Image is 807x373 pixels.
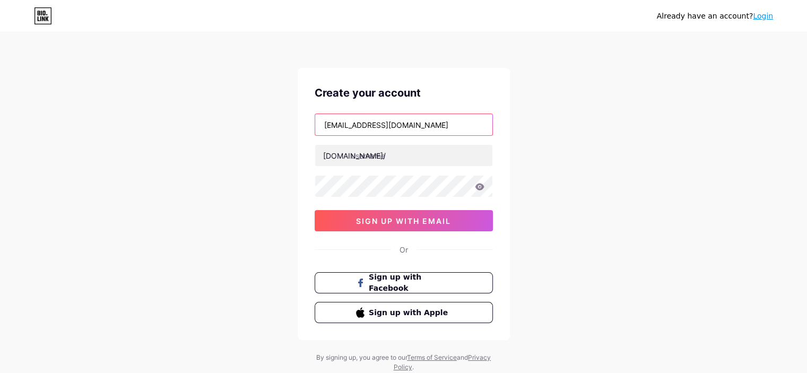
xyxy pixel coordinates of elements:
[356,216,451,225] span: sign up with email
[315,145,492,166] input: username
[315,302,493,323] button: Sign up with Apple
[315,272,493,293] button: Sign up with Facebook
[369,272,451,294] span: Sign up with Facebook
[315,210,493,231] button: sign up with email
[400,244,408,255] div: Or
[753,12,773,20] a: Login
[314,353,494,372] div: By signing up, you agree to our and .
[315,114,492,135] input: Email
[657,11,773,22] div: Already have an account?
[315,85,493,101] div: Create your account
[323,150,386,161] div: [DOMAIN_NAME]/
[369,307,451,318] span: Sign up with Apple
[407,353,457,361] a: Terms of Service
